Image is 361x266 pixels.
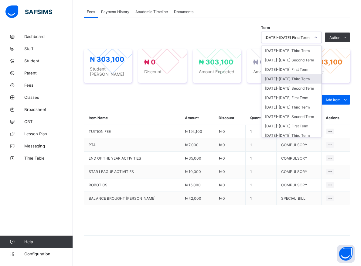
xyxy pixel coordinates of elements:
[219,143,225,147] span: ₦ 0
[24,119,73,124] span: CBT
[325,98,340,102] span: Add item
[261,121,322,131] div: [DATE]-[DATE] First Term
[337,245,355,263] button: Open asap
[174,9,193,14] span: Documents
[24,46,73,51] span: Staff
[261,102,322,112] div: [DATE]-[DATE] Third Term
[261,74,322,84] div: [DATE]-[DATE] Third Term
[219,196,225,201] span: ₦ 0
[276,152,321,165] td: COMPULSORY
[214,111,246,125] th: Discount
[276,138,321,152] td: COMPULSORY
[89,129,175,134] span: TUITION FEE
[253,58,264,66] span: ₦ 0
[24,83,73,88] span: Fees
[24,107,73,112] span: Broadsheet
[219,183,225,187] span: ₦ 0
[144,58,155,66] span: ₦ 0
[199,69,235,74] span: Amount Expected
[329,35,340,40] span: Action
[264,35,311,40] div: [DATE]-[DATE] First Term
[24,34,73,39] span: Dashboard
[89,169,175,174] span: STAR LEAGUE ACTIVITIES
[5,5,52,18] img: safsims
[246,138,276,152] td: 1
[89,183,175,187] span: ROBOTICS
[185,183,201,187] span: ₦ 15,000
[144,69,180,74] span: Discount
[261,26,270,30] span: Term
[89,143,175,147] span: PTA
[219,156,225,161] span: ₦ 0
[24,95,73,100] span: Classes
[246,152,276,165] td: 1
[89,196,175,201] span: BALANCE BROUGHT [PERSON_NAME]
[261,46,322,55] div: [DATE]-[DATE] Third Term
[101,9,129,14] span: Payment History
[24,251,73,256] span: Configuration
[321,111,350,125] th: Actions
[89,156,175,161] span: END OF THE YEAR ACTIVITIES
[261,65,322,74] div: [DATE]-[DATE] First Term
[261,84,322,93] div: [DATE]-[DATE] Second Term
[261,55,322,65] div: [DATE]-[DATE] Second Term
[185,129,202,134] span: ₦ 194,100
[246,178,276,192] td: 1
[219,129,225,134] span: ₦ 0
[246,192,276,205] td: 1
[185,156,201,161] span: ₦ 35,000
[24,156,73,161] span: Time Table
[24,143,73,148] span: Messaging
[219,169,225,174] span: ₦ 0
[90,66,126,77] span: Student [PERSON_NAME]
[308,69,344,74] span: Balance
[24,239,73,244] span: Help
[24,71,73,75] span: Parent
[24,58,73,63] span: Student
[261,93,322,102] div: [DATE]-[DATE] First Term
[180,111,214,125] th: Amount
[90,55,124,63] span: ₦ 303,100
[199,58,233,66] span: ₦ 303,100
[261,112,322,121] div: [DATE]-[DATE] Second Term
[276,165,321,178] td: COMPULSORY
[185,196,201,201] span: ₦ 42,000
[276,192,321,205] td: SPECIAL_BILL
[185,169,201,174] span: ₦ 10,000
[87,9,95,14] span: Fees
[135,9,168,14] span: Academic Timeline
[246,125,276,138] td: 1
[185,143,199,147] span: ₦ 7,000
[253,69,289,74] span: Amount Paid
[24,131,73,136] span: Lesson Plan
[246,165,276,178] td: 1
[261,131,322,140] div: [DATE]-[DATE] Third Term
[276,178,321,192] td: COMPULSORY
[84,111,180,125] th: Item Name
[246,111,276,125] th: Quantity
